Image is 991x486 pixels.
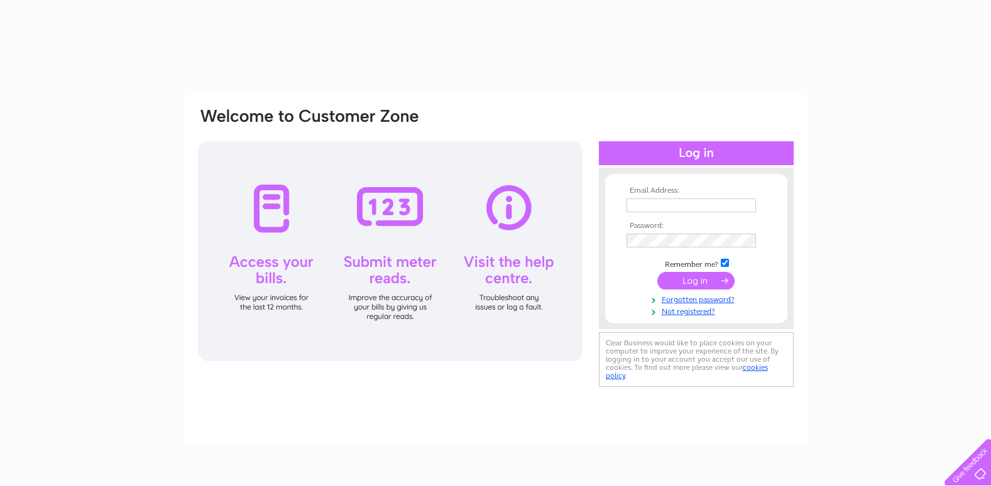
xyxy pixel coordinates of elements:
a: Not registered? [627,305,769,316]
input: Submit [657,272,735,289]
div: Clear Business would like to place cookies on your computer to improve your experience of the sit... [599,332,794,387]
a: cookies policy [606,363,768,380]
th: Password: [623,222,769,230]
a: Forgotten password? [627,293,769,305]
td: Remember me? [623,257,769,269]
th: Email Address: [623,186,769,195]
